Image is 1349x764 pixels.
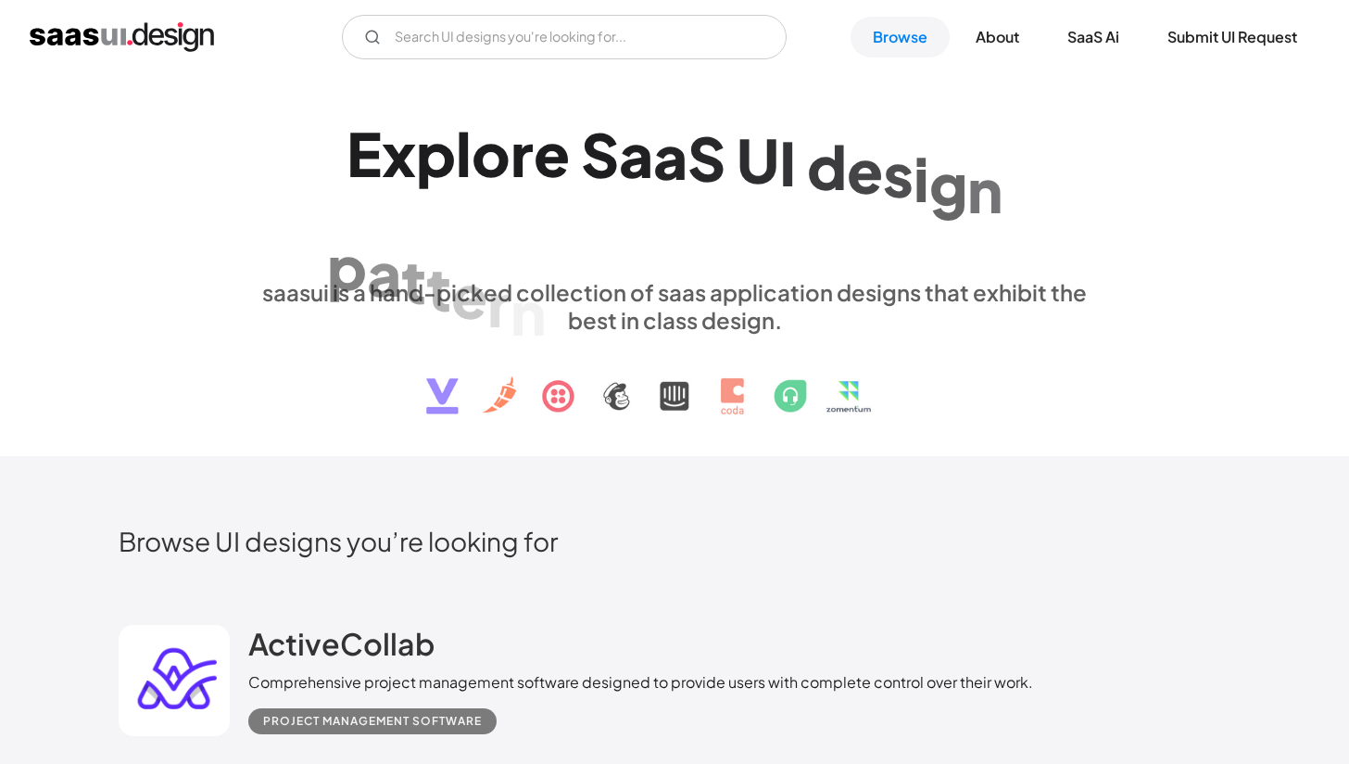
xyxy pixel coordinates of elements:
[847,134,883,206] div: e
[248,625,435,662] h2: ActiveCollab
[342,15,787,59] input: Search UI designs you're looking for...
[737,124,779,196] div: U
[1045,17,1141,57] a: SaaS Ai
[914,143,929,214] div: i
[382,118,416,189] div: x
[511,118,534,189] div: r
[401,244,426,315] div: t
[487,268,511,339] div: r
[472,118,511,189] div: o
[394,334,955,430] img: text, icon, saas logo
[451,260,487,331] div: e
[119,525,1230,557] h2: Browse UI designs you’re looking for
[367,237,401,309] div: a
[581,118,619,189] div: S
[687,122,725,194] div: S
[851,17,950,57] a: Browse
[807,131,847,202] div: d
[416,118,456,189] div: p
[327,231,367,302] div: p
[30,22,214,52] a: home
[929,147,967,219] div: g
[953,17,1041,57] a: About
[653,121,687,192] div: a
[347,118,382,189] div: E
[248,625,435,671] a: ActiveCollab
[619,119,653,190] div: a
[779,127,796,198] div: I
[426,251,451,323] div: t
[248,278,1101,334] div: saasui is a hand-picked collection of saas application designs that exhibit the best in class des...
[263,710,482,732] div: Project Management Software
[967,153,1002,224] div: n
[342,15,787,59] form: Email Form
[248,118,1101,261] h1: Explore SaaS UI design patterns & interactions.
[534,118,570,189] div: e
[883,138,914,210] div: s
[248,671,1033,694] div: Comprehensive project management software designed to provide users with complete control over th...
[456,118,472,189] div: l
[511,276,546,348] div: n
[1145,17,1319,57] a: Submit UI Request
